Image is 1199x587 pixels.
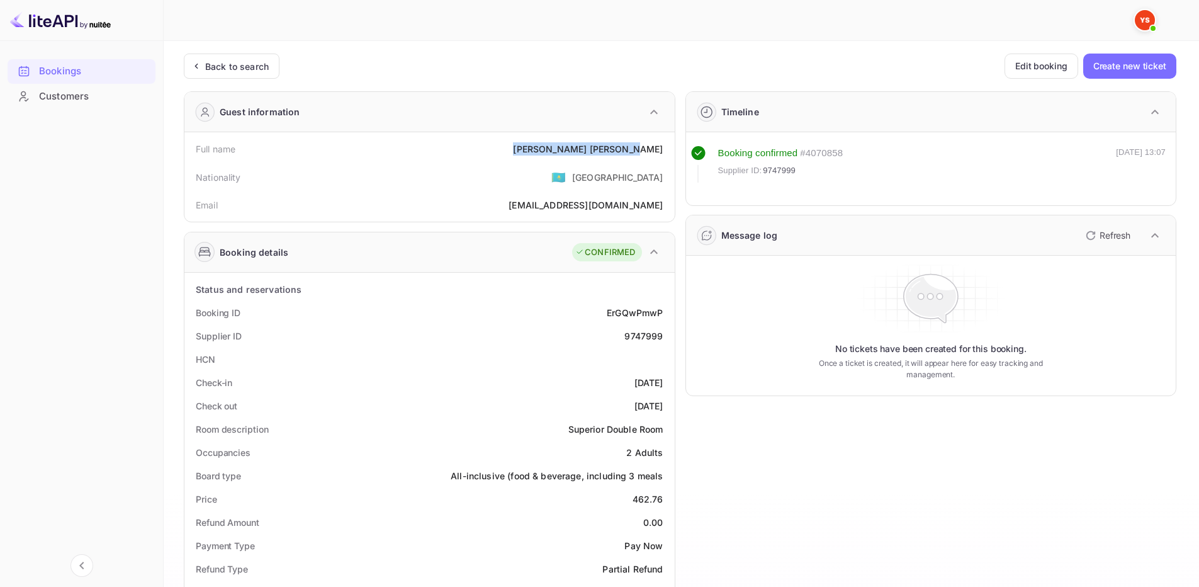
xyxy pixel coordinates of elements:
[196,399,237,413] div: Check out
[513,142,663,156] div: [PERSON_NAME] [PERSON_NAME]
[634,376,663,389] div: [DATE]
[575,246,635,259] div: CONFIRMED
[39,89,149,104] div: Customers
[1078,225,1135,246] button: Refresh
[196,493,217,506] div: Price
[633,493,663,506] div: 462.76
[8,59,155,84] div: Bookings
[1135,10,1155,30] img: Yandex Support
[718,164,762,177] span: Supplier ID:
[196,171,241,184] div: Nationality
[1083,54,1176,79] button: Create new ticket
[196,329,242,343] div: Supplier ID
[835,343,1027,355] p: No tickets have been created for this booking.
[634,399,663,413] div: [DATE]
[800,146,843,161] div: # 4070858
[509,198,663,212] div: [EMAIL_ADDRESS][DOMAIN_NAME]
[220,105,300,118] div: Guest information
[205,60,269,73] div: Back to search
[196,376,232,389] div: Check-in
[196,423,268,436] div: Room description
[196,539,255,552] div: Payment Type
[196,283,301,296] div: Status and reservations
[196,353,215,366] div: HCN
[799,358,1062,380] p: Once a ticket is created, it will appear here for easy tracking and management.
[643,516,663,529] div: 0.00
[8,84,155,109] div: Customers
[721,105,759,118] div: Timeline
[607,306,663,319] div: ErGQwPmwP
[196,306,240,319] div: Booking ID
[763,164,796,177] span: 9747999
[196,469,241,482] div: Board type
[572,171,663,184] div: [GEOGRAPHIC_DATA]
[196,198,218,212] div: Email
[10,10,111,30] img: LiteAPI logo
[220,246,288,259] div: Booking details
[1005,54,1078,79] button: Edit booking
[626,446,663,459] div: 2 Adults
[624,539,663,552] div: Pay Now
[551,166,566,188] span: United States
[70,554,93,577] button: Collapse navigation
[568,423,663,436] div: Superior Double Room
[196,446,250,459] div: Occupancies
[8,84,155,108] a: Customers
[1116,146,1166,183] div: [DATE] 13:07
[196,562,248,576] div: Refund Type
[1100,229,1130,242] p: Refresh
[624,329,663,343] div: 9747999
[451,469,663,482] div: All-inclusive (food & beverage, including 3 meals
[39,64,149,79] div: Bookings
[196,516,259,529] div: Refund Amount
[718,146,798,161] div: Booking confirmed
[721,229,778,242] div: Message log
[602,562,663,576] div: Partial Refund
[196,142,235,156] div: Full name
[8,59,155,83] a: Bookings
